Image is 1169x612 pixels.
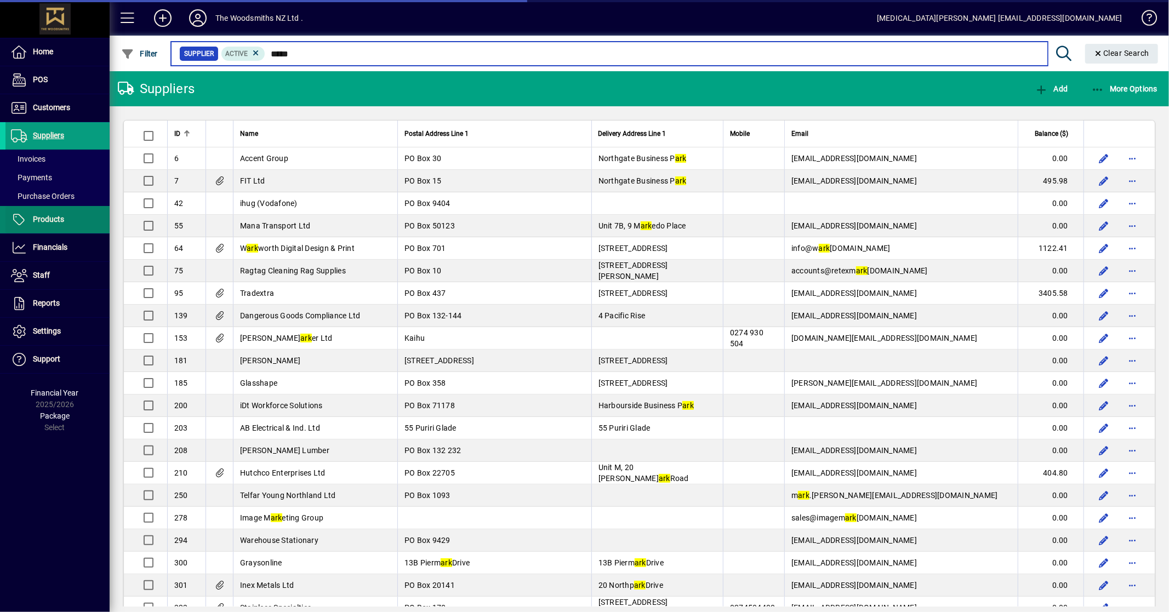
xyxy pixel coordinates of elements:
div: Suppliers [118,80,195,98]
button: More options [1124,397,1141,414]
span: Name [240,128,258,140]
span: Accent Group [240,154,288,163]
em: ark [634,581,646,590]
button: Profile [180,8,215,28]
em: ark [675,154,687,163]
a: Support [5,346,110,373]
td: 495.98 [1018,170,1084,192]
span: [EMAIL_ADDRESS][DOMAIN_NAME] [791,221,917,230]
span: 300 [174,558,188,567]
div: Email [791,128,1011,140]
span: 185 [174,379,188,387]
td: 0.00 [1018,529,1084,552]
a: Knowledge Base [1133,2,1155,38]
button: More options [1124,352,1141,369]
span: More Options [1091,84,1158,93]
td: 0.00 [1018,507,1084,529]
td: 404.80 [1018,462,1084,484]
span: Financials [33,243,67,251]
td: 1122.41 [1018,237,1084,260]
span: [STREET_ADDRESS] [598,289,668,298]
span: [EMAIL_ADDRESS][DOMAIN_NAME] [791,468,917,477]
em: ark [247,244,258,253]
span: Image M eting Group [240,513,323,522]
span: 75 [174,266,184,275]
span: Inex Metals Ltd [240,581,294,590]
button: Edit [1095,352,1113,369]
em: ark [271,513,282,522]
button: Edit [1095,509,1113,527]
div: The Woodsmiths NZ Ltd . [215,9,303,27]
span: Northgate Business P [598,176,687,185]
span: sales@imagem [DOMAIN_NAME] [791,513,917,522]
span: Add [1035,84,1068,93]
button: More options [1124,419,1141,437]
span: Financial Year [31,388,79,397]
span: Staff [33,271,50,279]
span: Active [226,50,248,58]
button: More options [1124,531,1141,549]
em: ark [845,513,857,522]
a: Payments [5,168,110,187]
span: Invoices [11,155,45,163]
span: Filter [121,49,158,58]
span: PO Box 15 [404,176,441,185]
em: ark [675,176,687,185]
span: Customers [33,103,70,112]
span: Northgate Business P [598,154,687,163]
span: [EMAIL_ADDRESS][DOMAIN_NAME] [791,558,917,567]
span: [STREET_ADDRESS] [404,356,474,365]
span: W worth Digital Design & Print [240,244,355,253]
span: m .[PERSON_NAME][EMAIL_ADDRESS][DOMAIN_NAME] [791,491,998,500]
span: info@w [DOMAIN_NAME] [791,244,891,253]
em: ark [441,558,452,567]
a: Products [5,206,110,233]
td: 0.00 [1018,350,1084,372]
td: 0.00 [1018,147,1084,170]
em: ark [682,401,694,410]
span: ID [174,128,180,140]
span: AB Electrical & Ind. Ltd [240,424,320,432]
a: Reports [5,290,110,317]
span: PO Box 50123 [404,221,455,230]
span: 55 Puriri Glade [598,424,651,432]
td: 0.00 [1018,484,1084,507]
span: 181 [174,356,188,365]
button: More options [1124,329,1141,347]
span: [EMAIL_ADDRESS][DOMAIN_NAME] [791,176,917,185]
button: Edit [1095,150,1113,167]
span: 0274504400 [730,603,775,612]
span: Kaihu [404,334,425,342]
em: ark [659,474,670,483]
span: 64 [174,244,184,253]
button: Clear [1085,44,1159,64]
button: Edit [1095,419,1113,437]
button: Edit [1095,195,1113,212]
span: Stainless Specialties [240,603,311,612]
td: 0.00 [1018,327,1084,350]
button: More options [1124,150,1141,167]
span: [EMAIL_ADDRESS][DOMAIN_NAME] [791,311,917,320]
button: More options [1124,464,1141,482]
span: 95 [174,289,184,298]
button: More options [1124,487,1141,504]
span: Mana Transport Ltd [240,221,311,230]
span: 13B Pierm Drive [404,558,470,567]
span: Products [33,215,64,224]
button: Edit [1095,374,1113,392]
a: Invoices [5,150,110,168]
button: Edit [1095,397,1113,414]
button: More options [1124,262,1141,279]
span: 139 [174,311,188,320]
button: More options [1124,239,1141,257]
button: More options [1124,307,1141,324]
span: Suppliers [33,131,64,140]
span: Reports [33,299,60,307]
button: Edit [1095,262,1113,279]
span: Graysonline [240,558,282,567]
span: FIT Ltd [240,176,265,185]
span: [EMAIL_ADDRESS][DOMAIN_NAME] [791,154,917,163]
a: POS [5,66,110,94]
span: Delivery Address Line 1 [598,128,666,140]
span: 210 [174,468,188,477]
